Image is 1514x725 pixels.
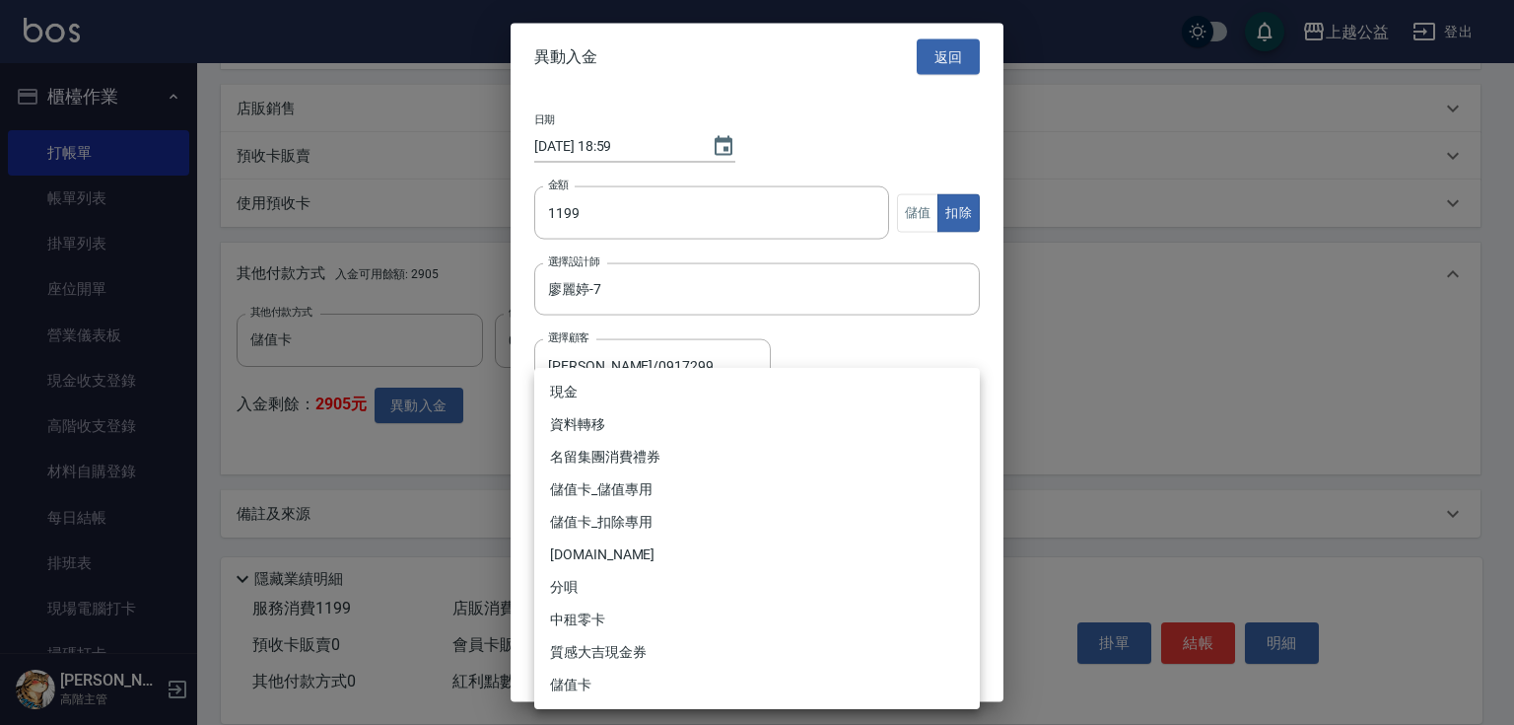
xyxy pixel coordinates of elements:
li: 儲值卡_扣除專用 [534,506,980,539]
li: 儲值卡 [534,669,980,701]
li: 質感大吉現金券 [534,636,980,669]
li: 名留集團消費禮券 [534,441,980,473]
li: 現金 [534,376,980,408]
li: 儲值卡_儲值專用 [534,473,980,506]
li: [DOMAIN_NAME] [534,539,980,571]
li: 中租零卡 [534,604,980,636]
li: 分唄 [534,571,980,604]
li: 資料轉移 [534,408,980,441]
